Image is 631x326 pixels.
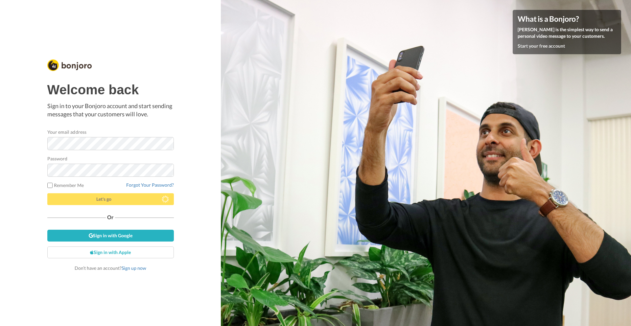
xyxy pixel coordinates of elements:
label: Remember Me [47,182,84,189]
span: Or [106,215,115,220]
p: [PERSON_NAME] is the simplest way to send a personal video message to your customers. [518,26,616,39]
input: Remember Me [47,183,53,188]
a: Sign in with Google [47,230,174,242]
span: Let's go [96,196,111,202]
label: Your email address [47,128,86,135]
a: Start your free account [518,43,565,49]
a: Forgot Your Password? [126,182,174,188]
span: Don’t have an account? [75,265,146,271]
h4: What is a Bonjoro? [518,15,616,23]
a: Sign up now [122,265,146,271]
p: Sign in to your Bonjoro account and start sending messages that your customers will love. [47,102,174,119]
a: Sign in with Apple [47,246,174,258]
label: Password [47,155,68,162]
h1: Welcome back [47,82,174,97]
button: Let's go [47,193,174,205]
